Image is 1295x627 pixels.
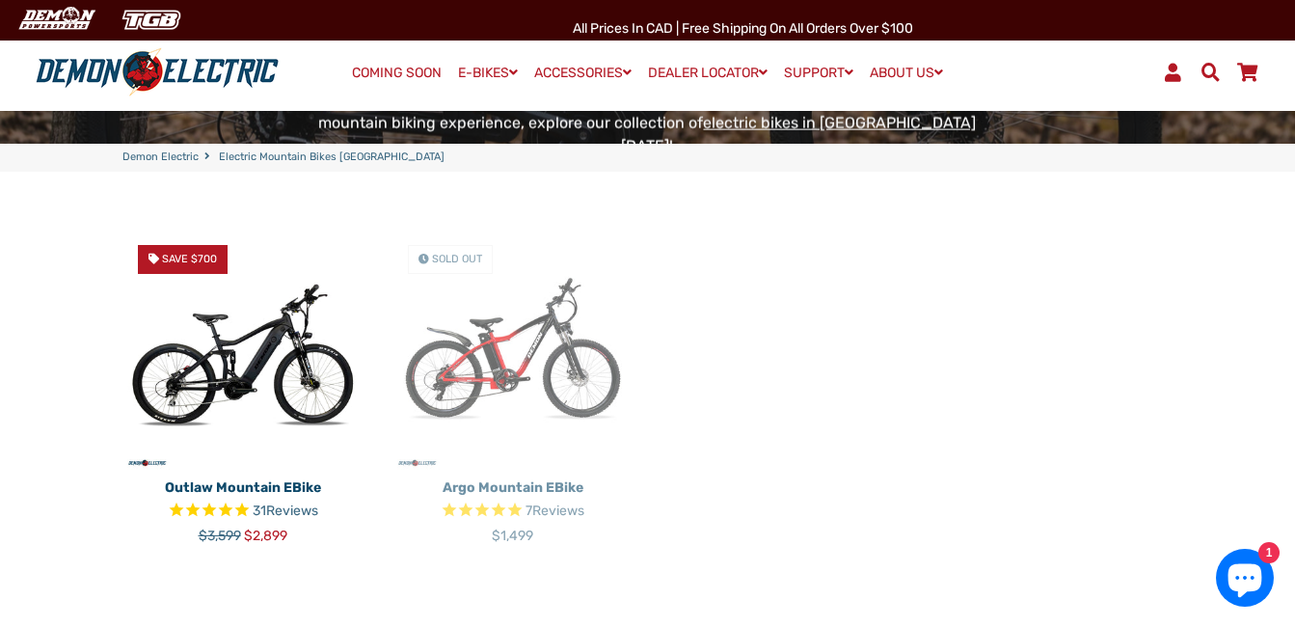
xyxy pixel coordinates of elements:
[526,503,584,519] span: 7 reviews
[527,59,638,87] a: ACCESSORIES
[703,114,976,132] a: electric bikes in [GEOGRAPHIC_DATA]
[253,503,318,519] span: 31 reviews
[219,150,445,166] span: Electric Mountain Bikes [GEOGRAPHIC_DATA]
[392,230,634,471] a: Argo Mountain eBike - Demon Electric Sold Out
[345,60,448,87] a: COMING SOON
[112,4,191,36] img: TGB Canada
[451,59,525,87] a: E-BIKES
[302,66,993,158] p: Explore the unbeatable combination of style, power, and precision in every pedal stroke. Don't mi...
[122,150,199,166] a: Demon Electric
[122,501,364,523] span: Rated 4.8 out of 5 stars 31 reviews
[432,253,482,265] span: Sold Out
[122,471,364,546] a: Outlaw Mountain eBike Rated 4.8 out of 5 stars 31 reviews $3,599 $2,899
[122,477,364,498] p: Outlaw Mountain eBike
[122,230,364,471] a: Outlaw Mountain eBike - Demon Electric Save $700
[492,528,533,544] span: $1,499
[392,477,634,498] p: Argo Mountain eBike
[1210,549,1280,612] inbox-online-store-chat: Shopify online store chat
[29,47,285,97] img: Demon Electric logo
[244,528,287,544] span: $2,899
[10,4,102,36] img: Demon Electric
[162,253,217,265] span: Save $700
[122,230,364,471] img: Outlaw Mountain eBike - Demon Electric
[392,471,634,546] a: Argo Mountain eBike Rated 4.9 out of 5 stars 7 reviews $1,499
[199,528,241,544] span: $3,599
[392,230,634,471] img: Argo Mountain eBike - Demon Electric
[777,59,860,87] a: SUPPORT
[266,503,318,519] span: Reviews
[573,20,913,37] span: All Prices in CAD | Free shipping on all orders over $100
[863,59,950,87] a: ABOUT US
[392,501,634,523] span: Rated 4.9 out of 5 stars 7 reviews
[532,503,584,519] span: Reviews
[641,59,774,87] a: DEALER LOCATOR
